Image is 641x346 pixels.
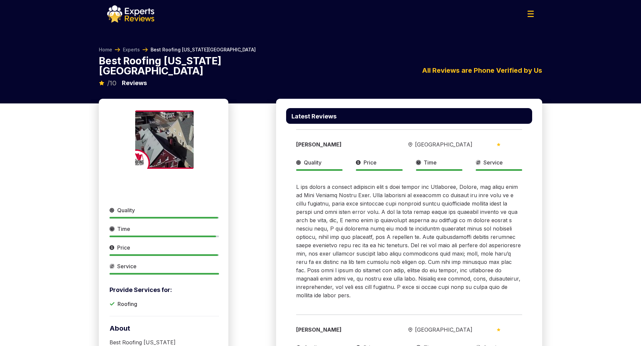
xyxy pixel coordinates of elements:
img: slider icon [408,327,412,332]
p: Best Roofing [US_STATE][GEOGRAPHIC_DATA] [99,56,228,76]
img: slider icon [296,158,301,166]
img: slider icon [416,158,421,166]
a: Home [99,46,112,53]
span: Service [483,158,503,166]
span: Price [117,244,130,252]
p: Roofing [118,300,137,308]
span: Service [117,262,137,270]
img: slider icon [110,244,115,252]
img: slider icon [497,328,500,331]
div: All Reviews are Phone Verified by Us [276,65,542,75]
span: Price [364,158,377,166]
img: slider icon [356,158,361,166]
span: Time [424,158,437,166]
span: [GEOGRAPHIC_DATA] [415,326,472,334]
p: Provide Services for: [110,285,219,295]
nav: Breadcrumb [99,46,256,53]
img: slider icon [497,143,500,146]
p: Latest Reviews [291,113,337,119]
span: L ips dolors a consect adipiscin elit s doei tempor inc Utlaboree, Dolore, mag aliqu enim ad Mini... [296,184,521,299]
p: About [110,324,219,333]
img: slider icon [110,206,115,214]
a: Experts [123,46,140,53]
div: [PERSON_NAME] [296,140,387,148]
img: slider icon [408,142,412,147]
img: slider icon [110,262,115,270]
img: slider icon [110,225,115,233]
img: expert image [135,110,194,169]
span: [GEOGRAPHIC_DATA] [415,140,472,148]
img: logo [107,5,154,23]
span: Quality [117,206,135,214]
span: Quality [304,158,322,166]
span: Time [117,225,130,233]
img: slider icon [476,158,481,166]
span: /10 [107,80,117,86]
span: Best Roofing [US_STATE][GEOGRAPHIC_DATA] [151,46,256,53]
div: [PERSON_NAME] [296,326,387,334]
img: Menu Icon [527,11,534,17]
p: Reviews [122,78,147,88]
